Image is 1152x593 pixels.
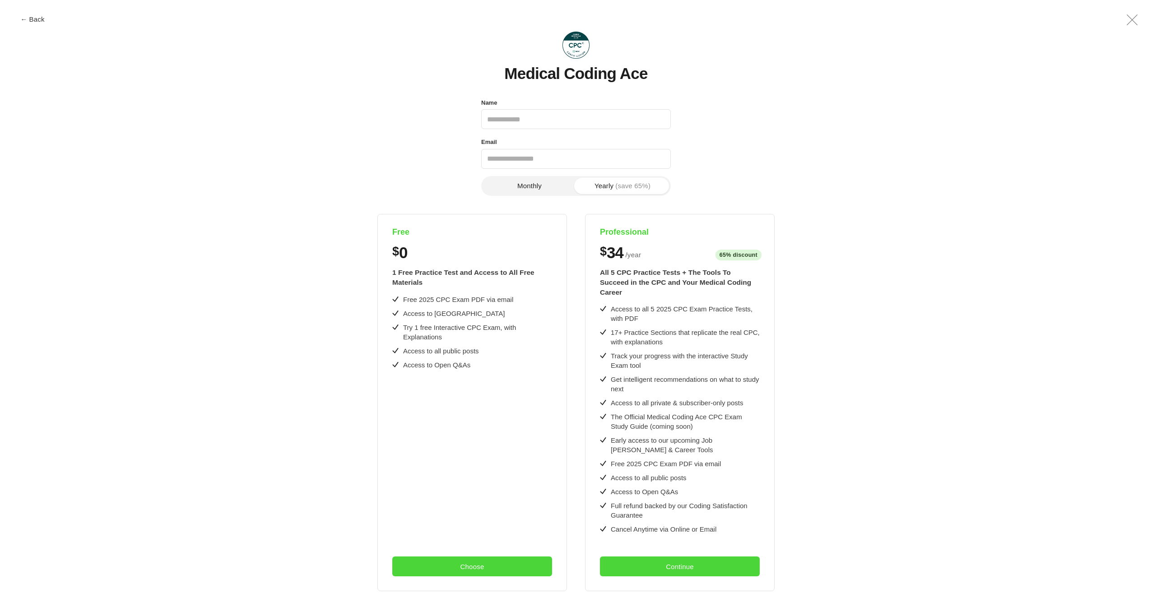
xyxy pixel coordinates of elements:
[399,245,407,260] span: 0
[403,295,513,304] div: Free 2025 CPC Exam PDF via email
[600,245,607,259] span: $
[403,346,479,356] div: Access to all public posts
[615,182,650,189] span: (save 65%)
[392,556,552,576] button: Choose
[611,487,678,496] div: Access to Open Q&As
[611,459,721,468] div: Free 2025 CPC Exam PDF via email
[576,178,669,194] button: Yearly(save 65%)
[20,16,27,23] span: ←
[611,473,687,482] div: Access to all public posts
[611,435,760,454] div: Early access to our upcoming Job [PERSON_NAME] & Career Tools
[481,136,497,148] label: Email
[625,250,641,260] span: / year
[607,245,623,260] span: 34
[611,398,743,408] div: Access to all private & subscriber-only posts
[611,304,760,323] div: Access to all 5 2025 CPC Exam Practice Tests, with PDF
[611,412,760,431] div: The Official Medical Coding Ace CPC Exam Study Guide (coming soon)
[392,227,552,237] h4: Free
[600,556,760,576] button: Continue
[611,351,760,370] div: Track your progress with the interactive Study Exam tool
[504,65,647,83] h1: Medical Coding Ace
[481,149,671,169] input: Email
[611,328,760,347] div: 17+ Practice Sections that replicate the real CPC, with explanations
[715,250,762,261] span: 65% discount
[392,245,399,259] span: $
[481,109,671,129] input: Name
[600,268,760,297] div: All 5 CPC Practice Tests + The Tools To Succeed in the CPC and Your Medical Coding Career
[481,97,497,109] label: Name
[611,501,760,520] div: Full refund backed by our Coding Satisfaction Guarantee
[403,323,552,342] div: Try 1 free Interactive CPC Exam, with Explanations
[392,268,552,287] div: 1 Free Practice Test and Access to All Free Materials
[483,178,576,194] button: Monthly
[562,32,590,59] img: Medical Coding Ace
[403,309,505,318] div: Access to [GEOGRAPHIC_DATA]
[403,360,470,370] div: Access to Open Q&As
[611,524,716,534] div: Cancel Anytime via Online or Email
[600,227,760,237] h4: Professional
[14,16,51,23] button: ← Back
[611,375,760,394] div: Get intelligent recommendations on what to study next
